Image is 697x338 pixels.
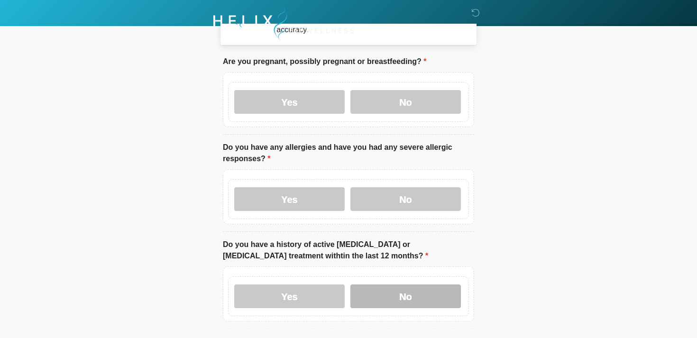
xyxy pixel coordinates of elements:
img: Helix Biowellness Logo [213,7,354,41]
label: Yes [234,284,345,308]
label: Yes [234,187,345,211]
label: Yes [234,90,345,114]
label: Do you have any allergies and have you had any severe allergic responses? [223,142,474,164]
label: No [350,187,461,211]
label: No [350,90,461,114]
label: No [350,284,461,308]
label: Do you have a history of active [MEDICAL_DATA] or [MEDICAL_DATA] treatment withtin the last 12 mo... [223,239,474,262]
label: Are you pregnant, possibly pregnant or breastfeeding? [223,56,426,67]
